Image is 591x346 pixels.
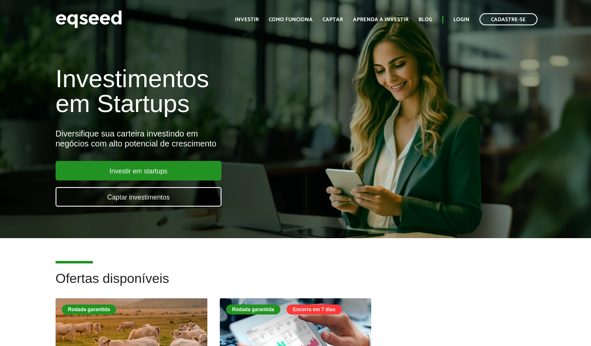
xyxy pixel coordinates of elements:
[56,8,122,30] img: EqSeed
[353,17,409,22] a: Aprenda a investir
[323,17,343,22] a: Captar
[226,305,280,314] div: Rodada garantida
[56,66,339,116] h1: Investimentos em Startups
[56,271,536,298] h2: Ofertas disponíveis
[56,187,221,207] a: Captar investimentos
[235,17,259,22] a: Investir
[418,17,432,22] a: Blog
[479,13,537,25] a: Cadastre-se
[453,17,469,22] a: Login
[287,305,342,314] div: Encerra em 7 dias
[56,161,221,180] a: Investir em startups
[269,17,313,22] a: Como funciona
[62,305,116,314] div: Rodada garantida
[56,129,339,149] div: Diversifique sua carteira investindo em negócios com alto potencial de crescimento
